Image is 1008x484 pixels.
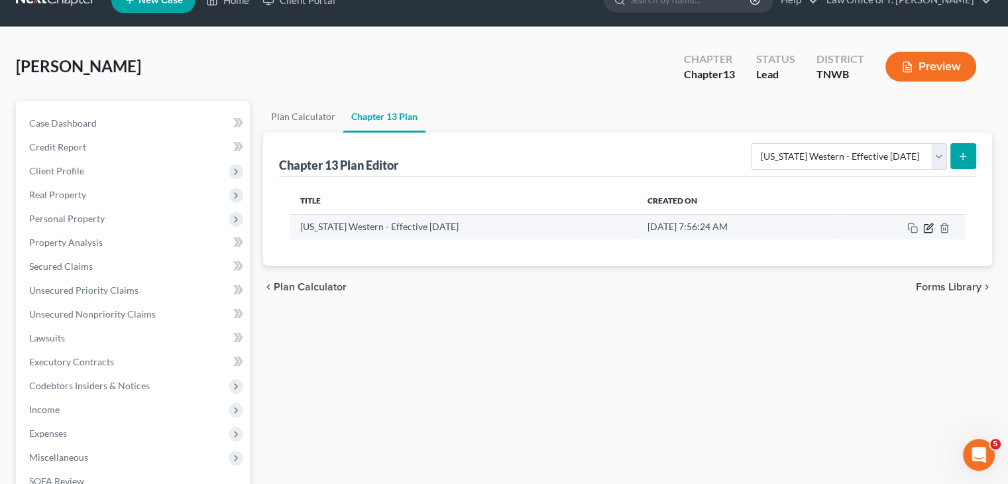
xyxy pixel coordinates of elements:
[19,350,250,374] a: Executory Contracts
[29,213,105,224] span: Personal Property
[29,165,84,176] span: Client Profile
[19,255,250,278] a: Secured Claims
[916,282,992,292] button: Forms Library chevron_right
[756,67,795,82] div: Lead
[29,189,86,200] span: Real Property
[19,135,250,159] a: Credit Report
[290,188,636,214] th: Title
[637,214,832,239] td: [DATE] 7:56:24 AM
[963,439,995,471] iframe: Intercom live chat
[29,452,88,463] span: Miscellaneous
[29,380,150,391] span: Codebtors Insiders & Notices
[19,111,250,135] a: Case Dashboard
[637,188,832,214] th: Created On
[916,282,981,292] span: Forms Library
[756,52,795,67] div: Status
[263,101,343,133] a: Plan Calculator
[343,101,425,133] a: Chapter 13 Plan
[290,214,636,239] td: [US_STATE] Western - Effective [DATE]
[816,52,864,67] div: District
[816,67,864,82] div: TNWB
[29,261,93,272] span: Secured Claims
[29,356,114,367] span: Executory Contracts
[29,404,60,415] span: Income
[29,428,67,439] span: Expenses
[19,278,250,302] a: Unsecured Priority Claims
[29,308,156,320] span: Unsecured Nonpriority Claims
[19,302,250,326] a: Unsecured Nonpriority Claims
[684,67,735,82] div: Chapter
[16,56,141,76] span: [PERSON_NAME]
[263,282,347,292] button: chevron_left Plan Calculator
[263,282,274,292] i: chevron_left
[29,237,103,248] span: Property Analysis
[19,326,250,350] a: Lawsuits
[885,52,976,82] button: Preview
[19,231,250,255] a: Property Analysis
[29,117,97,129] span: Case Dashboard
[274,282,347,292] span: Plan Calculator
[279,157,398,173] div: Chapter 13 Plan Editor
[29,141,86,152] span: Credit Report
[723,68,735,80] span: 13
[29,284,139,296] span: Unsecured Priority Claims
[684,52,735,67] div: Chapter
[29,332,65,343] span: Lawsuits
[981,282,992,292] i: chevron_right
[990,439,1001,450] span: 5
